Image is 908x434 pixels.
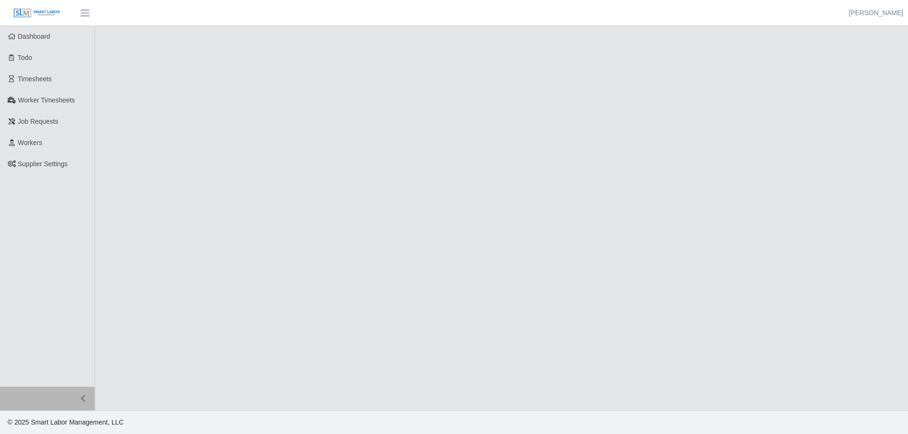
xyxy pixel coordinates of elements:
[18,54,32,61] span: Todo
[18,75,52,83] span: Timesheets
[18,33,51,40] span: Dashboard
[849,8,903,18] a: [PERSON_NAME]
[13,8,61,18] img: SLM Logo
[18,118,59,125] span: Job Requests
[18,96,75,104] span: Worker Timesheets
[18,139,43,146] span: Workers
[18,160,68,168] span: Supplier Settings
[8,418,123,426] span: © 2025 Smart Labor Management, LLC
